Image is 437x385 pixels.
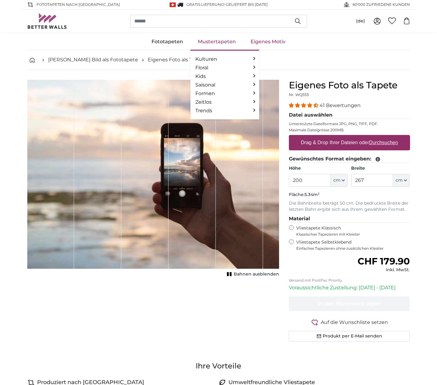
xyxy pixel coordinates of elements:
[289,192,410,198] p: Fläche:
[369,140,398,145] u: Durchsuchen
[351,165,410,171] label: Breite
[195,107,254,114] a: Trends
[195,73,254,80] a: Kids
[27,361,410,371] h3: Ihre Vorteile
[144,34,190,50] a: Fototapeten
[358,256,410,267] span: CHF 179.90
[351,16,370,27] button: (de)
[195,64,254,71] a: Floral
[224,2,268,7] span: -
[358,267,410,273] div: inkl. MwSt.
[195,90,254,97] a: Formen
[170,2,176,7] img: Schweiz
[393,174,410,187] button: cm
[27,50,410,70] nav: breadcrumbs
[289,102,320,108] span: 4.39 stars
[195,81,254,89] a: Saisonal
[289,111,410,119] legend: Datei auswählen
[289,128,410,133] p: Maximale Dateigrösse 200MB.
[396,177,403,183] span: cm
[289,331,410,341] button: Produkt per E-Mail senden
[27,13,67,29] img: Betterwalls
[36,2,120,7] span: Fototapeten nach [GEOGRAPHIC_DATA]
[289,165,347,171] label: Höhe
[226,2,268,7] span: Geliefert bis [DATE]
[27,80,279,279] div: 1 of 1
[186,2,224,7] span: GRATIS Lieferung!
[289,278,410,283] p: Versand mit PostPac Priority
[333,177,340,183] span: cm
[289,284,410,291] p: Voraussichtliche Zustellung: [DATE] - [DATE]
[289,92,309,97] span: Nr. WQ553
[321,319,388,326] span: Auf die Wunschliste setzen
[289,296,410,311] button: In den Warenkorb legen
[296,246,410,251] span: Einfaches Tapezieren ohne zusätzlichen Kleister
[225,270,279,279] button: Bahnen ausblenden
[289,318,410,326] button: Auf die Wunschliste setzen
[243,34,293,50] a: Eigenes Motiv
[289,200,410,213] p: Die Bahnbreite beträgt 50 cm. Die bedruckte Breite der letzten Bahn ergibt sich aus Ihrem gewählt...
[234,271,279,277] span: Bahnen ausblenden
[318,301,381,306] span: In den Warenkorb legen
[289,121,410,126] p: Unterstützte Dateiformate JPG, PNG, TIFF, PDF.
[195,98,254,106] a: Zeitlos
[305,192,320,197] span: 5.34m²
[289,155,410,163] legend: Gewünschtes Format eingeben:
[320,102,361,108] span: 41 Bewertungen
[195,56,254,63] a: Kulturen
[331,174,347,187] button: cm
[48,56,138,64] a: [PERSON_NAME] Bild als Fototapete
[289,80,410,91] h1: Eigenes Foto als Tapete
[353,2,410,7] span: 60'000 ZUFRIEDENE KUNDEN
[298,137,401,149] label: Drag & Drop Ihrer Dateien oder
[190,34,243,50] a: Mustertapeten
[296,225,405,237] label: Vliestapete Klassisch
[148,56,206,64] a: Eigenes Foto als Tapete
[289,215,410,223] legend: Material
[296,232,405,237] span: Klassisches Tapezieren mit Kleister
[296,239,410,251] label: Vliestapete Selbstklebend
